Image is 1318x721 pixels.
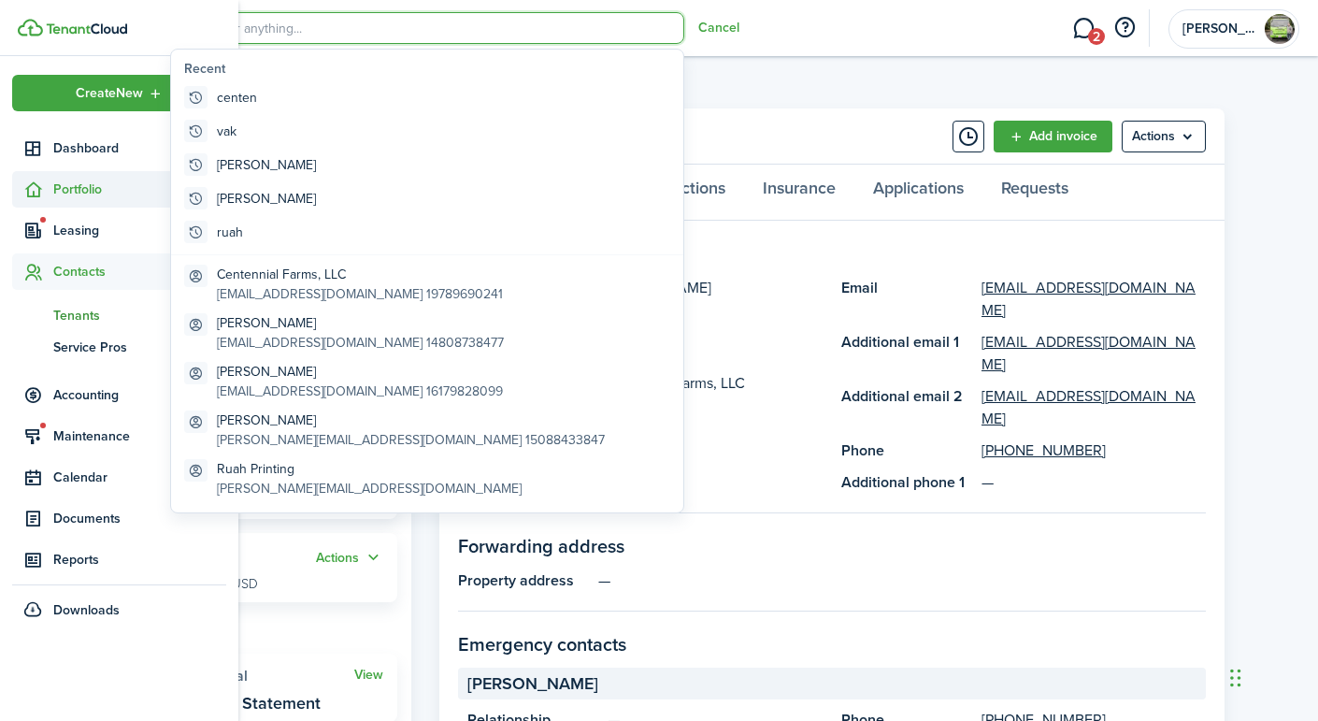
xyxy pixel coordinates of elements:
[1088,28,1105,45] span: 2
[53,426,226,446] span: Maintenance
[53,306,226,325] span: Tenants
[598,570,1206,592] panel-main-description: —
[458,239,1206,267] panel-main-section-title: Personal information
[981,331,1206,376] a: [EMAIL_ADDRESS][DOMAIN_NAME]
[981,440,1106,462] a: [PHONE_NUMBER]
[53,262,226,281] span: Contacts
[53,338,226,357] span: Service Pros
[217,333,504,353] global-search-item-description: [EMAIL_ADDRESS][DOMAIN_NAME] 14808738477
[184,59,678,79] global-search-list-title: Recent
[1109,12,1140,44] button: Open resource center
[217,479,522,498] global-search-item-description: [PERSON_NAME][EMAIL_ADDRESS][DOMAIN_NAME]
[187,668,354,685] widget-stats-title: Financial
[598,277,823,299] panel-main-description: [PERSON_NAME]
[458,630,1206,658] panel-main-section-title: Emergency contacts
[354,668,383,683] a: View
[217,459,522,479] global-search-item-title: Ruah Printing
[217,313,504,333] global-search-item-title: [PERSON_NAME]
[12,75,226,111] button: Open menu
[1122,121,1206,152] button: Open menu
[217,430,605,450] global-search-item-description: [PERSON_NAME][EMAIL_ADDRESS][DOMAIN_NAME] 15088433847
[46,23,127,35] img: TenantCloud
[598,372,823,395] panel-main-description: Centennial Farms, LLC
[12,331,226,363] a: Service Pros
[217,223,243,242] global-search-item-title: ruah
[177,115,678,149] global-search-item: vak
[598,309,823,331] panel-main-description: —
[53,138,226,158] span: Dashboard
[53,550,226,570] span: Reports
[217,362,503,382] global-search-item-title: [PERSON_NAME]
[854,165,982,221] a: Applications
[217,411,605,430] global-search-item-title: [PERSON_NAME]
[1230,650,1241,706] div: Drag
[12,541,226,578] a: Reports
[1265,14,1295,44] img: Rob
[458,532,1206,560] panel-main-section-title: Forwarding address
[1225,631,1318,721] iframe: Chat Widget
[1122,121,1206,152] menu-btn: Actions
[217,88,257,108] global-search-item-title: centen
[981,277,1206,322] a: [EMAIL_ADDRESS][DOMAIN_NAME]
[744,165,854,221] a: Insurance
[1182,22,1257,36] span: Rob
[841,440,972,462] panel-main-title: Phone
[841,277,972,322] panel-main-title: Email
[841,471,972,494] panel-main-title: Additional phone 1
[187,694,321,713] widget-stats-description: Tenant Statement
[217,155,316,175] global-search-item-title: [PERSON_NAME]
[1066,5,1101,52] a: Messaging
[316,547,383,569] button: Actions
[841,385,972,430] panel-main-title: Additional email 2
[982,165,1087,221] a: Requests
[53,468,226,487] span: Calendar
[458,570,589,592] panel-main-title: Property address
[173,616,397,644] panel-main-subtitle: Reports
[170,12,684,44] input: Search for anything...
[981,385,1206,430] a: [EMAIL_ADDRESS][DOMAIN_NAME]
[53,600,120,620] span: Downloads
[316,547,383,569] button: Open menu
[53,221,226,240] span: Leasing
[217,382,503,401] global-search-item-description: [EMAIL_ADDRESS][DOMAIN_NAME] 16179828099
[12,130,226,166] a: Dashboard
[598,404,823,426] panel-main-description: —
[217,122,236,141] global-search-item-title: vak
[598,340,823,363] panel-main-description: Little
[698,21,739,36] button: Cancel
[12,299,226,331] a: Tenants
[994,121,1112,152] a: Add invoice
[177,182,678,216] global-search-item: [PERSON_NAME]
[177,149,678,182] global-search-item: [PERSON_NAME]
[953,121,984,152] button: Timeline
[53,385,226,405] span: Accounting
[177,216,678,250] global-search-item: ruah
[53,180,226,199] span: Portfolio
[53,509,226,528] span: Documents
[217,189,316,209] global-search-item-title: [PERSON_NAME]
[217,265,503,284] global-search-item-title: Centennial Farms, LLC
[467,671,598,697] span: [PERSON_NAME]
[18,19,43,36] img: TenantCloud
[217,284,503,304] global-search-item-description: [EMAIL_ADDRESS][DOMAIN_NAME] 19789690241
[177,81,678,115] global-search-item: centen
[76,87,143,100] span: Create New
[841,331,972,376] panel-main-title: Additional email 1
[232,574,258,594] span: USD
